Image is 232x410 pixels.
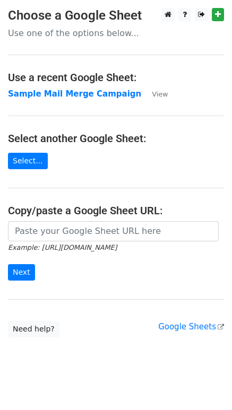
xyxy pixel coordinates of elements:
[8,153,48,169] a: Select...
[158,322,224,332] a: Google Sheets
[8,321,59,337] a: Need help?
[8,89,141,99] a: Sample Mail Merge Campaign
[8,204,224,217] h4: Copy/paste a Google Sheet URL:
[141,89,168,99] a: View
[8,28,224,39] p: Use one of the options below...
[8,132,224,145] h4: Select another Google Sheet:
[152,90,168,98] small: View
[8,243,117,251] small: Example: [URL][DOMAIN_NAME]
[8,221,219,241] input: Paste your Google Sheet URL here
[8,8,224,23] h3: Choose a Google Sheet
[8,71,224,84] h4: Use a recent Google Sheet:
[8,264,35,281] input: Next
